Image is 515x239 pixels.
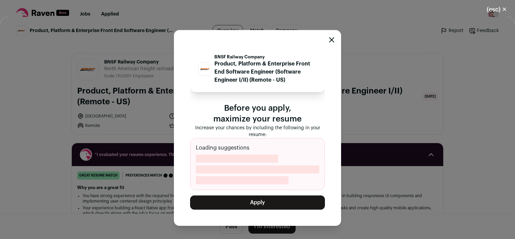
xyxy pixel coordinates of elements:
[199,63,211,76] img: 1632a4ba117e4889cfaebe0d11216f36385466a488b98b362ecd265b5506a60d.jpg
[479,2,515,17] button: Close modal
[190,125,325,138] p: Increase your chances by including the following in your resume:
[190,195,325,210] button: Apply
[190,138,325,190] div: Loading suggestions
[329,37,334,43] button: Close modal
[214,54,317,60] p: BNSF Railway Company
[214,60,317,84] p: Product, Platform & Enterprise Front End Software Engineer (Software Engineer I/II) (Remote - US)
[190,103,325,125] p: Before you apply, maximize your resume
